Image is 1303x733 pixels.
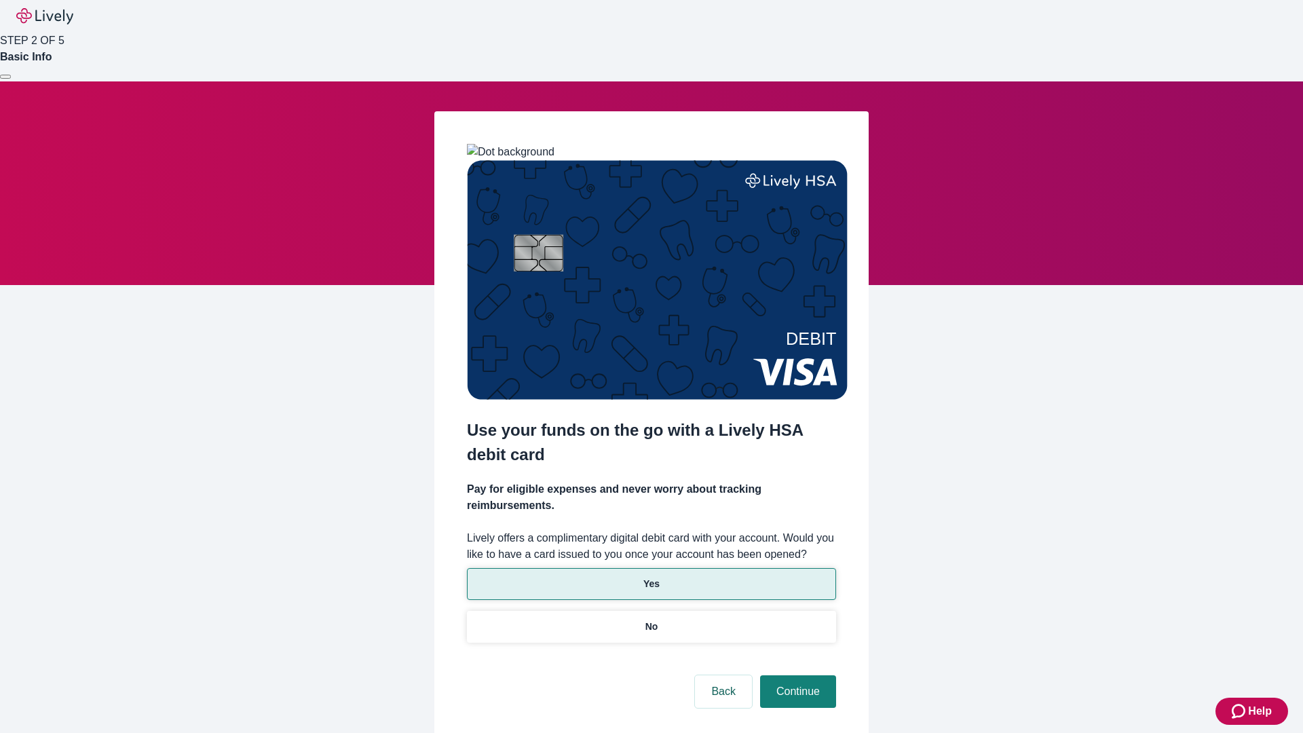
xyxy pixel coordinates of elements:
[467,530,836,563] label: Lively offers a complimentary digital debit card with your account. Would you like to have a card...
[467,418,836,467] h2: Use your funds on the go with a Lively HSA debit card
[467,160,848,400] img: Debit card
[695,675,752,708] button: Back
[467,611,836,643] button: No
[467,144,554,160] img: Dot background
[645,620,658,634] p: No
[1232,703,1248,719] svg: Zendesk support icon
[16,8,73,24] img: Lively
[467,481,836,514] h4: Pay for eligible expenses and never worry about tracking reimbursements.
[1248,703,1272,719] span: Help
[760,675,836,708] button: Continue
[1215,698,1288,725] button: Zendesk support iconHelp
[643,577,660,591] p: Yes
[467,568,836,600] button: Yes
